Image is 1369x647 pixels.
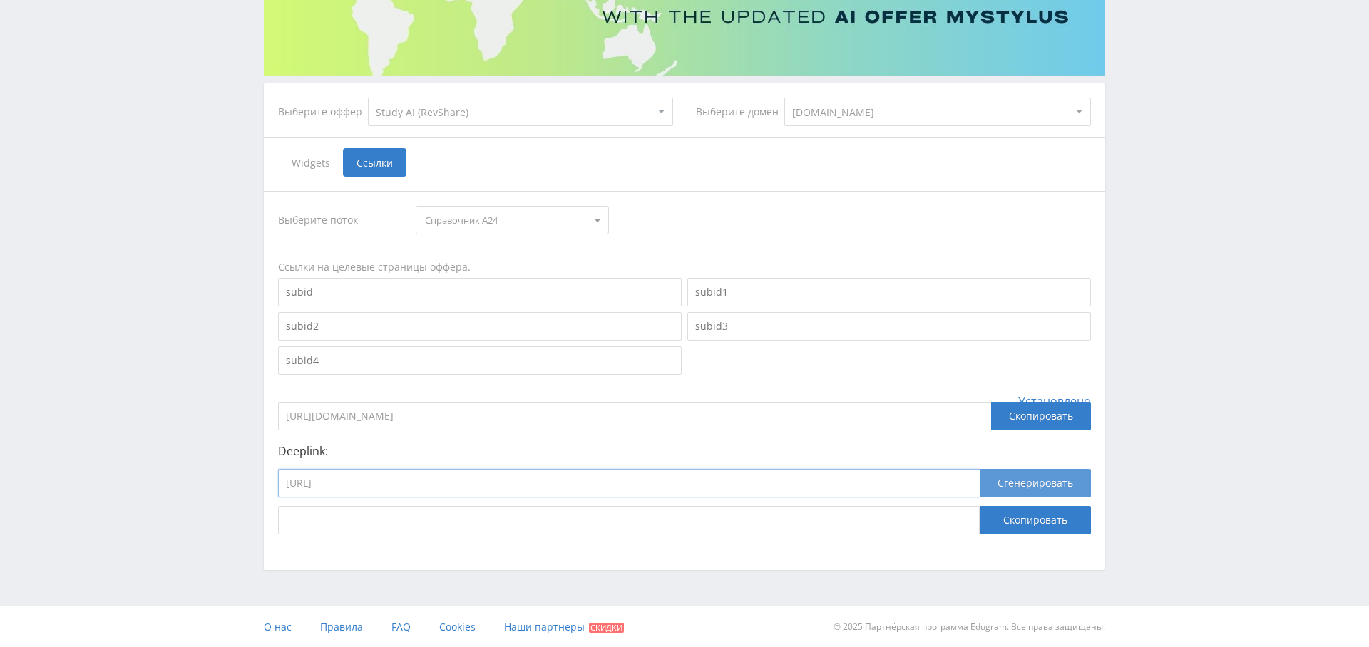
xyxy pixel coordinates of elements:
div: Выберите оффер [278,106,368,118]
div: Скопировать [991,402,1091,430]
span: Ссылки [343,148,406,177]
div: Выберите домен [696,106,784,118]
span: О нас [264,620,292,633]
div: Ссылки на целевые страницы оффера. [278,260,1091,274]
span: Справочник А24 [425,207,586,234]
input: subid1 [687,278,1091,306]
span: Правила [320,620,363,633]
span: Widgets [278,148,343,177]
input: subid4 [278,346,682,375]
button: Сгенерировать [980,469,1091,497]
input: subid [278,278,682,306]
span: Cookies [439,620,476,633]
span: FAQ [391,620,411,633]
span: Скидки [589,623,624,633]
input: subid3 [687,312,1091,341]
button: Скопировать [980,506,1091,534]
input: subid2 [278,312,682,341]
div: Выберите поток [278,206,402,234]
span: Установлено [1018,395,1091,408]
p: Deeplink: [278,445,1091,457]
span: Наши партнеры [504,620,585,633]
